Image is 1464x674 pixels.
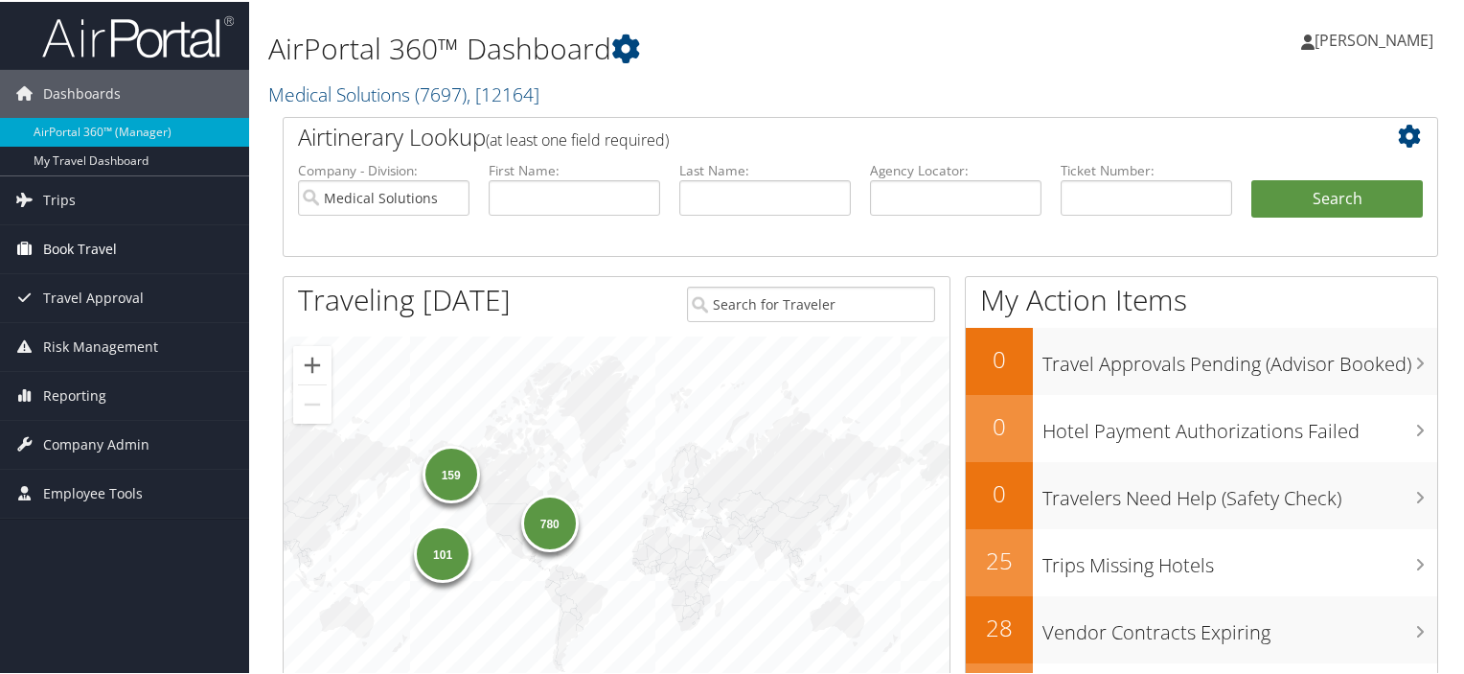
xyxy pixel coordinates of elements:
input: Search for Traveler [687,285,936,320]
h2: 28 [966,610,1033,642]
button: Search [1251,178,1423,217]
h1: Traveling [DATE] [298,278,511,318]
h2: 0 [966,408,1033,441]
div: 780 [520,493,578,550]
label: Agency Locator: [870,159,1041,178]
span: [PERSON_NAME] [1315,28,1433,49]
h3: Travel Approvals Pending (Advisor Booked) [1042,339,1437,376]
h2: 25 [966,543,1033,575]
h1: AirPortal 360™ Dashboard [268,27,1058,67]
label: Ticket Number: [1061,159,1232,178]
label: First Name: [489,159,660,178]
span: Risk Management [43,321,158,369]
span: Trips [43,174,76,222]
button: Zoom in [293,344,332,383]
a: 0Travelers Need Help (Safety Check) [966,460,1437,527]
label: Last Name: [679,159,851,178]
div: 101 [414,523,471,580]
a: 0Travel Approvals Pending (Advisor Booked) [966,326,1437,393]
h1: My Action Items [966,278,1437,318]
span: Employee Tools [43,468,143,516]
span: ( 7697 ) [415,80,467,105]
span: Company Admin [43,419,149,467]
h2: Airtinerary Lookup [298,119,1327,151]
label: Company - Division: [298,159,469,178]
span: , [ 12164 ] [467,80,539,105]
span: (at least one field required) [486,128,669,149]
a: Medical Solutions [268,80,539,105]
h3: Trips Missing Hotels [1042,541,1437,577]
h3: Hotel Payment Authorizations Failed [1042,407,1437,443]
a: 28Vendor Contracts Expiring [966,594,1437,662]
h3: Travelers Need Help (Safety Check) [1042,474,1437,510]
a: 25Trips Missing Hotels [966,527,1437,594]
h2: 0 [966,476,1033,508]
span: Reporting [43,370,106,418]
span: Dashboards [43,68,121,116]
button: Zoom out [293,383,332,422]
span: Book Travel [43,223,117,271]
a: 0Hotel Payment Authorizations Failed [966,393,1437,460]
h2: 0 [966,341,1033,374]
div: 159 [422,444,479,501]
span: Travel Approval [43,272,144,320]
img: airportal-logo.png [42,12,234,58]
h3: Vendor Contracts Expiring [1042,608,1437,644]
a: [PERSON_NAME] [1301,10,1453,67]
